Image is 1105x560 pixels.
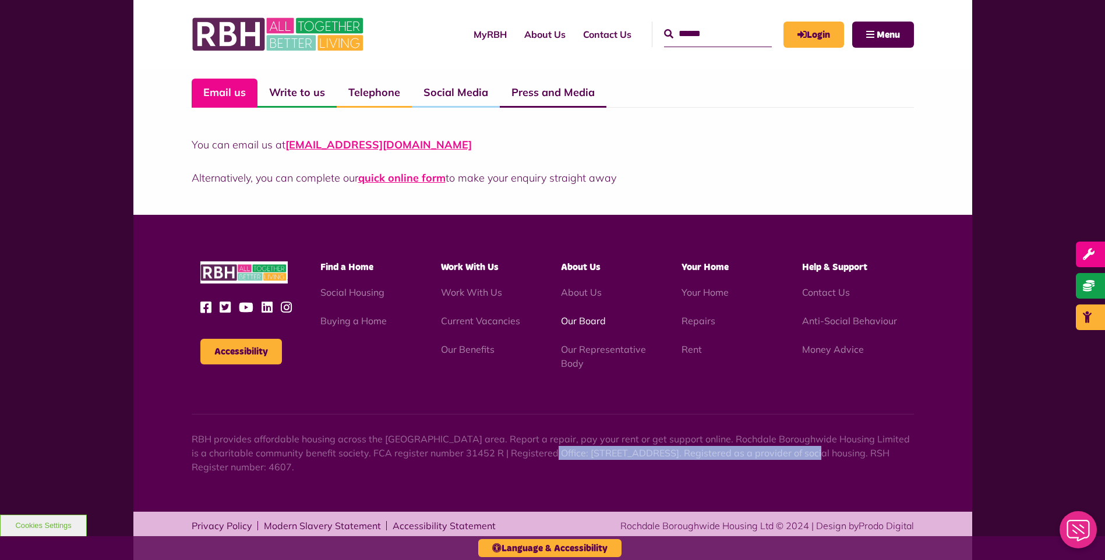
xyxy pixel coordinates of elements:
a: Contact Us [574,19,640,50]
a: Anti-Social Behaviour [802,315,897,327]
span: About Us [561,263,601,272]
img: RBH [192,12,366,57]
span: Work With Us [441,263,499,272]
a: [EMAIL_ADDRESS][DOMAIN_NAME] [285,138,472,151]
img: RBH [200,261,288,284]
a: Prodo Digital - open in a new tab [859,520,914,531]
a: Write to us [257,79,337,108]
span: Help & Support [802,263,867,272]
button: Navigation [852,22,914,48]
button: Language & Accessibility [478,539,622,557]
div: Rochdale Boroughwide Housing Ltd © 2024 | Design by [620,519,914,533]
a: Press and Media [500,79,606,108]
a: Social Media [412,79,500,108]
button: Accessibility [200,339,282,364]
iframe: Netcall Web Assistant for live chat [1053,508,1105,560]
a: Your Home [682,286,729,298]
a: quick online form [358,171,446,185]
p: You can email us at [192,137,914,153]
span: Your Home [682,263,729,272]
a: Privacy Policy [192,521,252,530]
a: Modern Slavery Statement - open in a new tab [264,521,381,530]
a: MyRBH [465,19,516,50]
a: Contact Us [802,286,850,298]
span: Find a Home [320,263,373,272]
a: MyRBH [783,22,844,48]
a: Accessibility Statement [393,521,496,530]
a: Current Vacancies [441,315,520,327]
a: Rent [682,343,702,355]
a: Social Housing - open in a new tab [320,286,384,298]
a: Our Representative Body [561,343,646,369]
input: Search [664,22,772,47]
a: Our Board [561,315,606,327]
span: Menu [877,30,900,40]
a: Email us [192,79,257,108]
p: RBH provides affordable housing across the [GEOGRAPHIC_DATA] area. Report a repair, pay your rent... [192,432,914,474]
p: Alternatively, you can complete our to make your enquiry straight away [192,170,914,186]
a: About Us [516,19,574,50]
a: Money Advice [802,343,864,355]
a: Repairs [682,315,715,327]
a: About Us [561,286,602,298]
a: Work With Us [441,286,502,298]
a: Buying a Home [320,315,387,327]
a: Telephone [337,79,412,108]
a: Our Benefits [441,343,495,355]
